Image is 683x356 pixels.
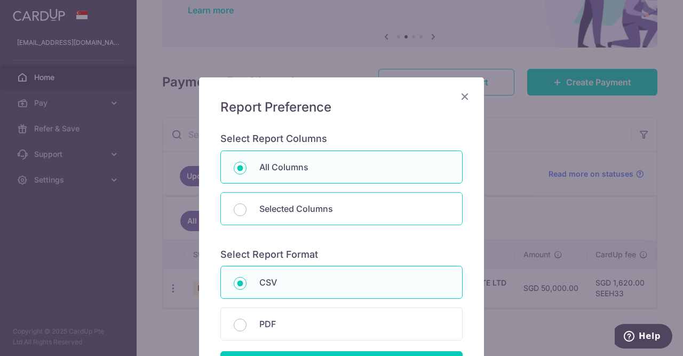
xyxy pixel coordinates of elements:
[458,90,471,103] button: Close
[259,202,449,215] p: Selected Columns
[220,133,463,145] h6: Select Report Columns
[259,318,449,330] p: PDF
[615,324,672,351] iframe: Opens a widget where you can find more information
[259,276,449,289] p: CSV
[220,249,463,261] h6: Select Report Format
[220,99,463,116] h5: Report Preference
[259,161,449,173] p: All Columns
